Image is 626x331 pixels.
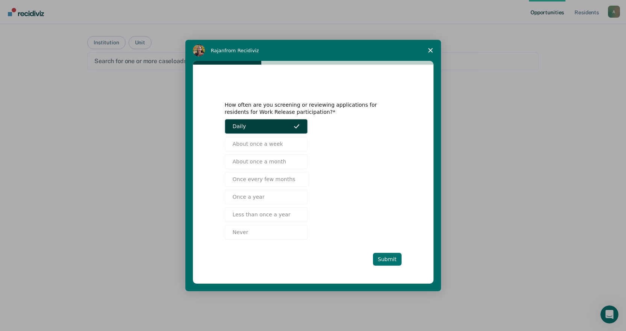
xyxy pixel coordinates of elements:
[225,154,308,169] button: About once a month
[420,40,441,61] span: Close survey
[225,119,308,134] button: Daily
[233,140,283,148] span: About once a week
[224,48,259,53] span: from Recidiviz
[225,190,308,204] button: Once a year
[225,172,309,187] button: Once every few months
[211,48,225,53] span: Rajan
[233,193,265,201] span: Once a year
[233,122,246,130] span: Daily
[225,225,308,240] button: Never
[225,137,308,151] button: About once a week
[233,175,296,183] span: Once every few months
[233,228,249,236] span: Never
[233,211,291,219] span: Less than once a year
[225,101,390,115] div: How often are you screening or reviewing applications for residents for Work Release participation?
[373,253,402,266] button: Submit
[233,158,286,166] span: About once a month
[193,44,205,56] img: Profile image for Rajan
[225,207,308,222] button: Less than once a year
